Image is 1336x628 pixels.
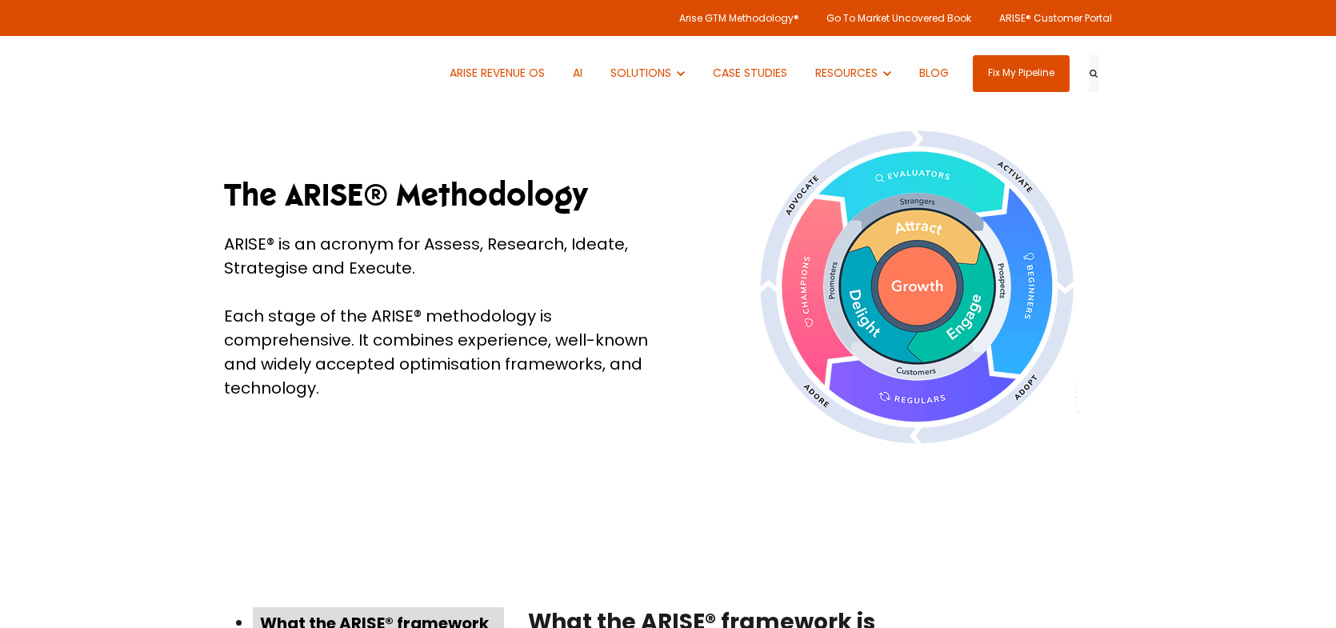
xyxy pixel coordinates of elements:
img: Product-led-growth-flywheel-hubspot-flywheel [756,128,1078,447]
button: Show submenu for SOLUTIONS SOLUTIONS [598,36,697,110]
span: RESOURCES [815,65,878,81]
img: ARISE GTM logo (1) white [224,55,257,91]
span: Show submenu for RESOURCES [815,65,816,66]
span: SOLUTIONS [610,65,671,81]
a: BLOG [907,36,961,110]
h1: The ARISE® Methodology [224,175,656,216]
a: ARISE REVENUE OS [438,36,557,110]
button: Search [1089,55,1098,92]
nav: Desktop navigation [438,36,960,110]
button: Show submenu for RESOURCES RESOURCES [803,36,903,110]
a: Fix My Pipeline [973,55,1070,92]
a: AI [561,36,594,110]
a: CASE STUDIES [701,36,799,110]
div: ARISE® is an acronym for Assess, Research, Ideate, Strategise and Execute. Each stage of the ARIS... [224,232,656,400]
